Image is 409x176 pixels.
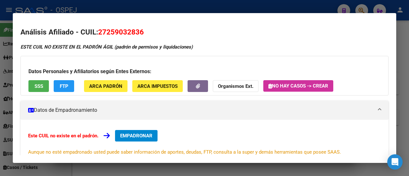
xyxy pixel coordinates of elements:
h3: Datos Personales y Afiliatorios según Entes Externos: [28,68,381,75]
strong: Este CUIL no existe en el padrón. [28,133,98,139]
button: EMPADRONAR [115,130,158,142]
h2: Análisis Afiliado - CUIL: [20,27,389,38]
span: 27259032836 [98,28,144,36]
span: FTP [60,83,68,89]
button: ARCA Padrón [84,80,127,92]
div: Open Intercom Messenger [387,154,403,170]
mat-expansion-panel-header: Datos de Empadronamiento [20,101,389,120]
span: EMPADRONAR [120,133,152,139]
span: ARCA Impuestos [137,83,178,89]
button: ARCA Impuestos [132,80,183,92]
span: ARCA Padrón [89,83,122,89]
strong: ESTE CUIL NO EXISTE EN EL PADRÓN ÁGIL (padrón de permisos y liquidaciones) [20,44,193,50]
button: SSS [28,80,49,92]
span: No hay casos -> Crear [268,83,328,89]
span: Aunque no esté empadronado usted puede saber información de aportes, deudas, FTP, consulta a la s... [28,149,341,155]
mat-panel-title: Datos de Empadronamiento [28,106,373,114]
button: No hay casos -> Crear [263,80,333,92]
div: Datos de Empadronamiento [20,120,389,166]
span: SSS [35,83,43,89]
button: Organismos Ext. [213,80,259,92]
strong: Organismos Ext. [218,83,253,89]
button: FTP [54,80,74,92]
